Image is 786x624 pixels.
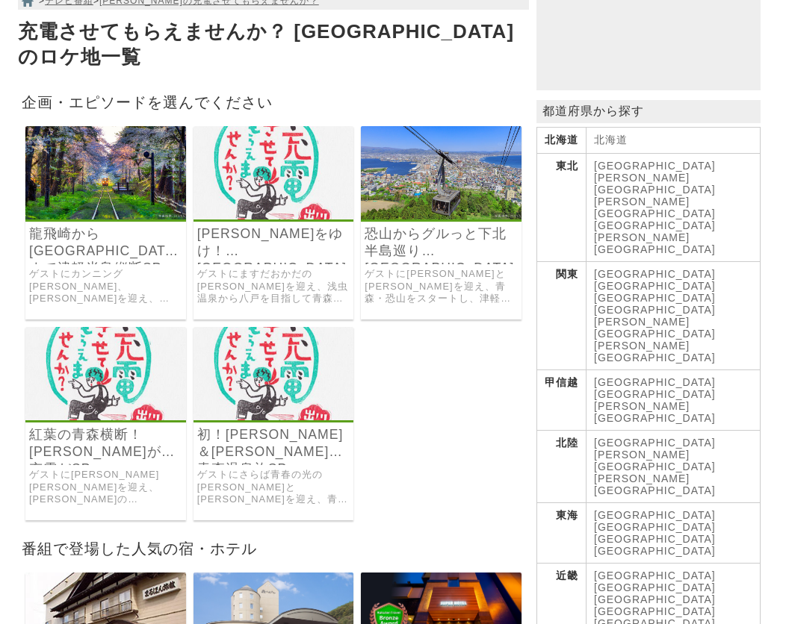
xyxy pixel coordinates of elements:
[197,469,350,506] a: ゲストにさらば青春の光の[PERSON_NAME]と[PERSON_NAME]を迎え、青荷温泉から黄金崎”不老ふ死温泉”を目指した青森温泉の旅。
[594,605,716,617] a: [GEOGRAPHIC_DATA]
[594,437,716,449] a: [GEOGRAPHIC_DATA]
[29,469,182,506] a: ゲストに[PERSON_NAME][PERSON_NAME]を迎え、[PERSON_NAME]の[GEOGRAPHIC_DATA]から奥入瀬渓流を通って、絶景の小舟渡海岸を目指した旅。
[594,376,716,388] a: [GEOGRAPHIC_DATA]
[594,570,716,581] a: [GEOGRAPHIC_DATA]
[537,154,587,262] th: 東北
[594,545,716,557] a: [GEOGRAPHIC_DATA]
[25,327,186,420] img: 出川哲朗の充電させてもらえませんか？ 紅葉の青森横断！十和田湖から奥入瀬渓流を抜けて絶景海岸へ！ですがシーズンでホテルが満室⁉陣内友則＆鈴木亜美が大ピンチでヤバいよヤバいよSP
[29,268,182,305] a: ゲストにカンニング[PERSON_NAME]、[PERSON_NAME]を迎え、[GEOGRAPHIC_DATA]の[GEOGRAPHIC_DATA]から[GEOGRAPHIC_DATA]まで[...
[594,160,716,172] a: [GEOGRAPHIC_DATA]
[594,219,716,231] a: [GEOGRAPHIC_DATA]
[594,352,716,364] a: [GEOGRAPHIC_DATA]
[594,196,716,219] a: [PERSON_NAME][GEOGRAPHIC_DATA]
[594,400,716,424] a: [PERSON_NAME][GEOGRAPHIC_DATA]
[594,509,716,521] a: [GEOGRAPHIC_DATA]
[18,16,529,74] h1: 充電させてもらえませんか？ [GEOGRAPHIC_DATA]のロケ地一覧
[594,172,716,196] a: [PERSON_NAME][GEOGRAPHIC_DATA]
[594,581,716,593] a: [GEOGRAPHIC_DATA]
[594,231,716,255] a: [PERSON_NAME][GEOGRAPHIC_DATA]
[29,426,182,461] a: 紅葉の青森横断！[PERSON_NAME]が初充電だSP
[594,388,716,400] a: [GEOGRAPHIC_DATA]
[537,431,587,503] th: 北陸
[197,225,350,260] a: [PERSON_NAME]をゆけ！[GEOGRAPHIC_DATA]から[GEOGRAPHIC_DATA]眺め[GEOGRAPHIC_DATA]
[594,292,716,304] a: [GEOGRAPHIC_DATA]
[361,209,522,222] a: 出川哲朗の充電させてもらえませんか？ 行くぞ津軽海峡！青森“恐山”からグルッと下北半島巡り北海道“函館山”120キロ！ですがゲゲっ50℃！？温泉が激アツすぎてヤバいよヤバいよSP
[594,268,716,280] a: [GEOGRAPHIC_DATA]
[194,126,354,219] img: 出川哲朗の充電させてもらえませんか？ 行くぞ絶景の青森！浅虫温泉から”八甲田山”ながめ八戸までドドーんと縦断130キロ！ですがますおか岡田が熱湯温泉でひゃ～ワォッでヤバいよヤバいよSP
[18,89,529,115] h2: 企画・エピソードを選んでください
[537,370,587,431] th: 甲信越
[537,128,587,154] th: 北海道
[594,134,628,146] a: 北海道
[594,521,716,533] a: [GEOGRAPHIC_DATA]
[194,327,354,420] img: 出川哲朗の充電させてもらえませんか？ 行くぞ！青森温泉街道110キロ！”ランプの宿”青荷温泉から日本海へ！ゴールは黄金崎”不老ふ死温泉”ですがさらば森田＆具志堅が大暴走！ヤバいよヤバいよSP
[25,126,186,219] img: 出川哲朗の充電させてもらえませんか？ “龍飛崎”から“八甲田山”まで津軽半島縦断175キロ！ですが“旬”を逃して竹山もあさこもプンプンでヤバいよヤバいよSP
[594,304,716,316] a: [GEOGRAPHIC_DATA]
[536,100,761,123] p: 都道府県から探す
[18,535,529,561] h2: 番組で登場した人気の宿・ホテル
[361,126,522,219] img: 出川哲朗の充電させてもらえませんか？ 行くぞ津軽海峡！青森“恐山”からグルッと下北半島巡り北海道“函館山”120キロ！ですがゲゲっ50℃！？温泉が激アツすぎてヤバいよヤバいよSP
[537,503,587,564] th: 東海
[194,209,354,222] a: 出川哲朗の充電させてもらえませんか？ 行くぞ絶景の青森！浅虫温泉から”八甲田山”ながめ八戸までドドーんと縦断130キロ！ですがますおか岡田が熱湯温泉でひゃ～ワォッでヤバいよヤバいよSP
[594,316,716,340] a: [PERSON_NAME][GEOGRAPHIC_DATA]
[197,268,350,305] a: ゲストにますだおかだの[PERSON_NAME]を迎え、浅虫温泉から八戸を目指して青森を縦断した旅。
[194,410,354,422] a: 出川哲朗の充電させてもらえませんか？ 行くぞ！青森温泉街道110キロ！”ランプの宿”青荷温泉から日本海へ！ゴールは黄金崎”不老ふ死温泉”ですがさらば森田＆具志堅が大暴走！ヤバいよヤバいよSP
[594,340,690,352] a: [PERSON_NAME]
[197,426,350,461] a: 初！[PERSON_NAME]＆[PERSON_NAME]～青森温泉旅SP
[365,225,518,260] a: 恐山からグルっと下北半島巡り[GEOGRAPHIC_DATA]
[29,225,182,260] a: 龍飛崎から[GEOGRAPHIC_DATA]まで津軽半島縦断SP
[594,280,716,292] a: [GEOGRAPHIC_DATA]
[594,533,716,545] a: [GEOGRAPHIC_DATA]
[594,449,716,472] a: [PERSON_NAME][GEOGRAPHIC_DATA]
[25,209,186,222] a: 出川哲朗の充電させてもらえませんか？ “龍飛崎”から“八甲田山”まで津軽半島縦断175キロ！ですが“旬”を逃して竹山もあさこもプンプンでヤバいよヤバいよSP
[594,472,716,496] a: [PERSON_NAME][GEOGRAPHIC_DATA]
[594,593,716,605] a: [GEOGRAPHIC_DATA]
[25,410,186,422] a: 出川哲朗の充電させてもらえませんか？ 紅葉の青森横断！十和田湖から奥入瀬渓流を抜けて絶景海岸へ！ですがシーズンでホテルが満室⁉陣内友則＆鈴木亜美が大ピンチでヤバいよヤバいよSP
[537,262,587,370] th: 関東
[365,268,518,305] a: ゲストに[PERSON_NAME]と[PERSON_NAME]を迎え、青森・恐山をスタートし、津軽海峡を渡ってゴールの函館山を目指す旅。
